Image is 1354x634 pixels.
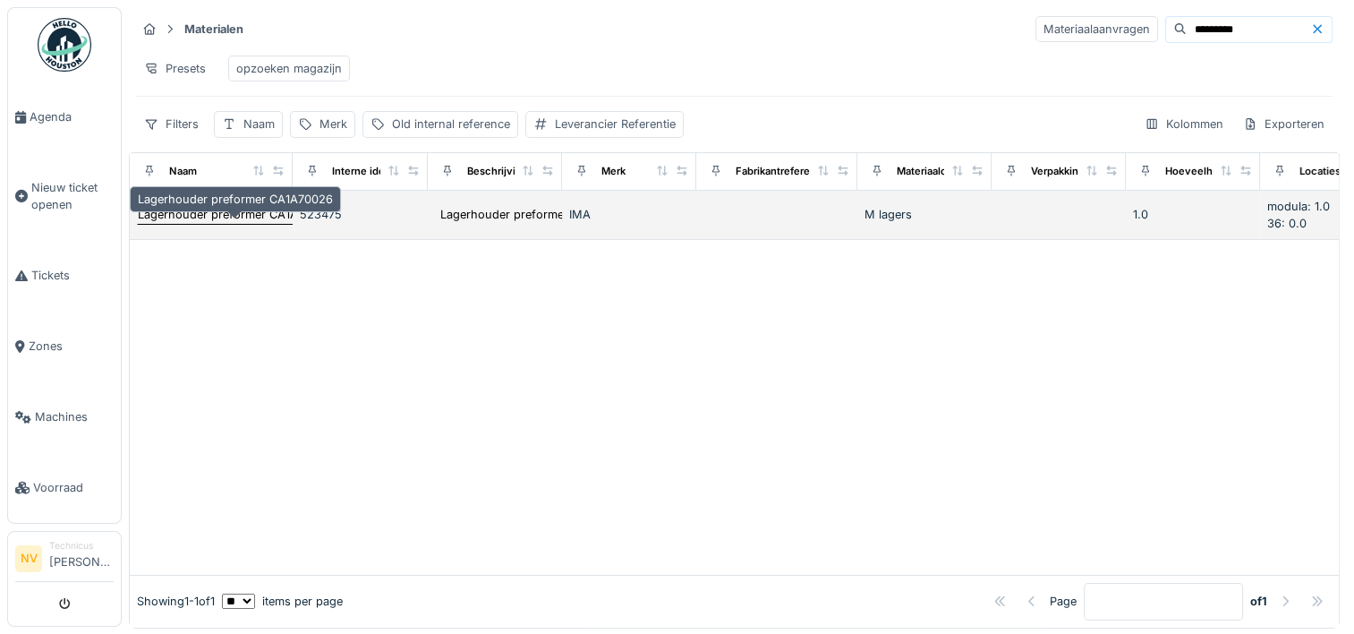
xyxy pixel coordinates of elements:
[1035,16,1158,42] div: Materiaalaanvragen
[8,81,121,152] a: Agenda
[8,152,121,240] a: Nieuw ticket openen
[169,164,197,179] div: Naam
[136,56,214,81] div: Presets
[8,240,121,311] a: Tickets
[8,311,121,381] a: Zones
[222,593,343,610] div: items per page
[1031,164,1085,179] div: Verpakking
[864,206,984,223] div: M lagers
[49,539,114,578] li: [PERSON_NAME]
[8,452,121,523] a: Voorraad
[897,164,987,179] div: Materiaalcategorie
[31,179,114,213] span: Nieuw ticket openen
[15,545,42,572] li: NV
[1267,217,1307,230] span: 36: 0.0
[1299,164,1341,179] div: Locaties
[243,116,275,133] div: Naam
[35,408,114,425] span: Machines
[49,539,114,553] div: Technicus
[1133,206,1253,223] div: 1.0
[601,164,626,179] div: Merk
[319,116,347,133] div: Merk
[555,116,676,133] div: Leverancier Referentie
[31,267,114,284] span: Tickets
[1165,164,1228,179] div: Hoeveelheid
[300,206,421,223] div: 523475
[137,593,215,610] div: Showing 1 - 1 of 1
[569,206,689,223] div: IMA
[1267,200,1330,213] span: modula: 1.0
[1050,593,1077,610] div: Page
[736,164,829,179] div: Fabrikantreferentie
[236,60,342,77] div: opzoeken magazijn
[33,479,114,496] span: Voorraad
[332,164,429,179] div: Interne identificator
[1235,111,1333,137] div: Exporteren
[1250,593,1267,610] strong: of 1
[1137,111,1231,137] div: Kolommen
[440,206,635,223] div: Lagerhouder preformer CA1A70026
[138,206,333,223] div: Lagerhouder preformer CA1A70026
[177,21,251,38] strong: Materialen
[30,108,114,125] span: Agenda
[136,111,207,137] div: Filters
[8,381,121,452] a: Machines
[467,164,528,179] div: Beschrijving
[392,116,510,133] div: Old internal reference
[130,186,341,212] div: Lagerhouder preformer CA1A70026
[29,338,114,355] span: Zones
[15,539,114,582] a: NV Technicus[PERSON_NAME]
[38,18,91,72] img: Badge_color-CXgf-gQk.svg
